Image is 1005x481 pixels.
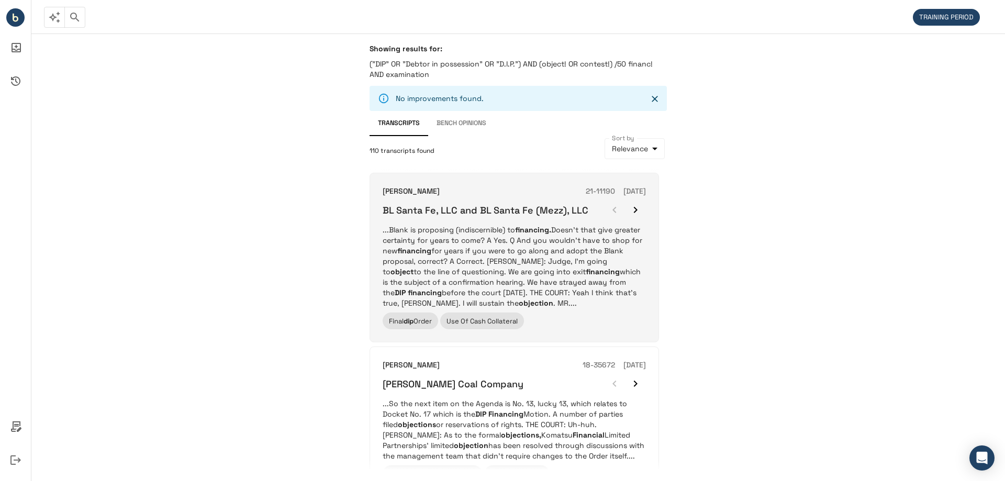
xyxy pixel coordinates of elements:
[395,288,406,297] em: DIP
[573,430,605,440] em: Financial
[370,59,667,80] p: ("DIP" OR "Debtor in possession" OR "D.I.P.") AND (object! OR contest!) /50 financ! AND examination
[623,360,646,371] h6: [DATE]
[583,360,615,371] h6: 18-35672
[446,317,518,326] span: Use Of Cash Collateral
[408,288,442,297] em: financing
[913,13,980,21] span: TRAINING PERIOD
[383,360,440,371] h6: [PERSON_NAME]
[623,186,646,197] h6: [DATE]
[389,317,432,326] span: Final Order
[647,91,663,107] button: Close
[913,9,985,26] div: We are not billing you for your initial period of in-app activity.
[586,186,615,197] h6: 21-11190
[969,445,995,471] div: Open Intercom Messenger
[519,298,553,308] em: objection
[454,441,488,450] em: objection
[398,420,436,429] em: objections
[605,138,665,159] div: Relevance
[383,186,440,197] h6: [PERSON_NAME]
[404,317,414,326] em: dip
[370,146,434,156] span: 110 transcripts found
[383,398,646,461] p: ...So the next item on the Agenda is No. 13, lucky 13, which relates to Docket No. 17 which is th...
[390,267,414,276] em: object
[396,93,484,104] p: No improvements found.
[383,378,523,390] h6: [PERSON_NAME] Coal Company
[370,111,428,136] button: Transcripts
[397,246,431,255] em: financing
[383,204,588,216] h6: BL Santa Fe, LLC and BL Santa Fe (Mezz), LLC
[515,225,551,234] em: financing.
[370,44,667,53] h6: Showing results for:
[428,111,495,136] button: Bench Opinions
[475,409,486,419] em: DIP
[501,430,541,440] em: objections,
[490,469,543,478] span: Bar Date Motion
[488,409,523,419] em: Financing
[383,225,646,308] p: ...Blank is proposing (indiscernible) to Doesn’t that give greater certainty for years to come? A...
[389,469,476,478] span: A&m Retention Application
[612,133,634,142] label: Sort by
[586,267,620,276] em: financing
